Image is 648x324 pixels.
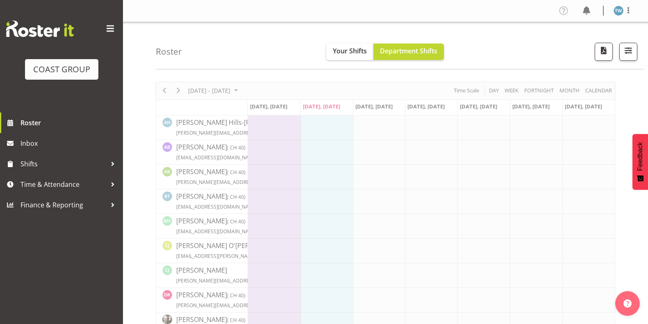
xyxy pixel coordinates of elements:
span: Time & Attendance [20,178,107,191]
span: Inbox [20,137,119,149]
button: Department Shifts [373,44,444,60]
div: COAST GROUP [33,63,90,76]
img: Rosterit website logo [6,21,74,37]
span: Feedback [637,142,644,171]
img: tim-wilson1191.jpg [614,6,623,16]
h4: Roster [156,47,182,56]
button: Filter Shifts [619,43,637,61]
img: help-xxl-2.png [623,299,632,308]
span: Finance & Reporting [20,199,107,211]
button: Your Shifts [326,44,373,60]
button: Download a PDF of the roster according to the set date range. [595,43,613,61]
span: Your Shifts [333,46,367,55]
button: Feedback - Show survey [632,134,648,190]
span: Department Shifts [380,46,437,55]
span: Shifts [20,158,107,170]
span: Roster [20,117,119,129]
